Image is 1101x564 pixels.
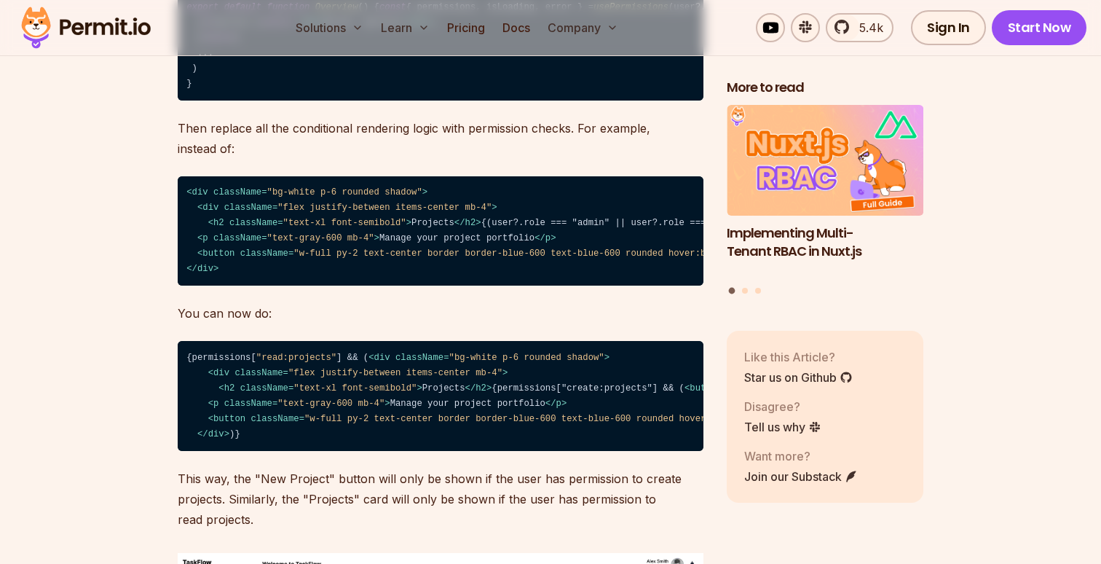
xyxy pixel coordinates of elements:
span: p [202,233,208,243]
button: Company [542,13,624,42]
span: className [224,399,272,409]
span: div [197,264,213,274]
button: Go to slide 2 [742,288,748,294]
button: Go to slide 1 [729,288,735,294]
span: button [202,248,234,259]
span: </ > [197,429,229,439]
span: button [690,383,722,393]
a: Implementing Multi-Tenant RBAC in Nuxt.jsImplementing Multi-Tenant RBAC in Nuxt.js [727,106,923,279]
span: "text-xl font-semibold" [293,383,417,393]
span: "read:projects" [256,353,336,363]
span: < = > [197,233,379,243]
p: Like this Article? [744,348,853,366]
a: Docs [497,13,536,42]
h2: More to read [727,79,923,97]
p: You can now do: [178,303,703,324]
a: Star us on Github [744,369,853,386]
span: className [229,218,277,228]
span: < = > [197,248,765,259]
span: </ > [454,218,481,228]
span: </ > [534,233,556,243]
span: className [213,187,261,197]
span: div [213,368,229,378]
a: Start Now [992,10,1087,45]
span: < = > [368,353,609,363]
span: className [395,353,443,363]
span: < = > [197,203,497,213]
span: className [234,368,283,378]
code: Projects {(user?.role === "admin" || user?.role === "project_manager") && ( New Project )} Manage... [178,176,703,286]
span: 5.4k [851,19,883,36]
button: Learn [375,13,435,42]
span: div [208,429,224,439]
span: "text-xl font-semibold" [283,218,406,228]
span: div [192,187,208,197]
span: "flex justify-between items-center mb-4" [288,368,502,378]
a: Tell us why [744,418,821,436]
span: p [213,399,218,409]
span: "flex justify-between items-center mb-4" [277,203,492,213]
span: < = > [208,218,411,228]
span: h2 [224,383,235,393]
img: Permit logo [15,3,157,52]
span: < = > [218,383,422,393]
p: Want more? [744,447,858,465]
span: className [213,233,261,243]
img: Implementing Multi-Tenant RBAC in Nuxt.js [727,106,923,216]
span: className [240,383,288,393]
span: p [545,233,550,243]
span: p [556,399,561,409]
span: className [240,248,288,259]
span: "w-full py-2 text-center border border-blue-600 text-blue-600 rounded hover:bg-blue-50" [293,248,759,259]
span: h2 [465,218,476,228]
span: "text-gray-600 mb-4" [277,399,384,409]
span: </ > [545,399,567,409]
span: </ > [465,383,492,393]
a: Sign In [911,10,986,45]
span: div [374,353,390,363]
span: h2 [213,218,224,228]
button: Solutions [290,13,369,42]
span: < = > [186,187,427,197]
span: div [202,203,218,213]
button: Go to slide 3 [755,288,761,294]
span: h2 [475,383,486,393]
span: < = > [208,414,776,424]
span: "w-full py-2 text-center border border-blue-600 text-blue-600 rounded hover:bg-blue-50" [304,414,770,424]
span: < = > [208,368,508,378]
span: "bg-white p-6 rounded shadow" [267,187,422,197]
p: Then replace all the conditional rendering logic with permission checks. For example, instead of: [178,118,703,159]
a: 5.4k [826,13,893,42]
span: </ > [186,264,218,274]
a: Join our Substack [744,468,858,485]
span: "bg-white p-6 rounded shadow" [449,353,604,363]
a: Pricing [441,13,491,42]
li: 1 of 3 [727,106,923,279]
span: "text-gray-600 mb-4" [267,233,374,243]
span: className [224,203,272,213]
span: className [250,414,299,424]
span: < = > [208,399,390,409]
code: {permissions[ ] && ( )} [178,341,703,451]
span: button [213,414,245,424]
h3: Implementing Multi-Tenant RBAC in Nuxt.js [727,224,923,261]
p: This way, the "New Project" button will only be shown if the user has permission to create projec... [178,469,703,530]
p: Disagree? [744,398,821,415]
div: Posts [727,106,923,297]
